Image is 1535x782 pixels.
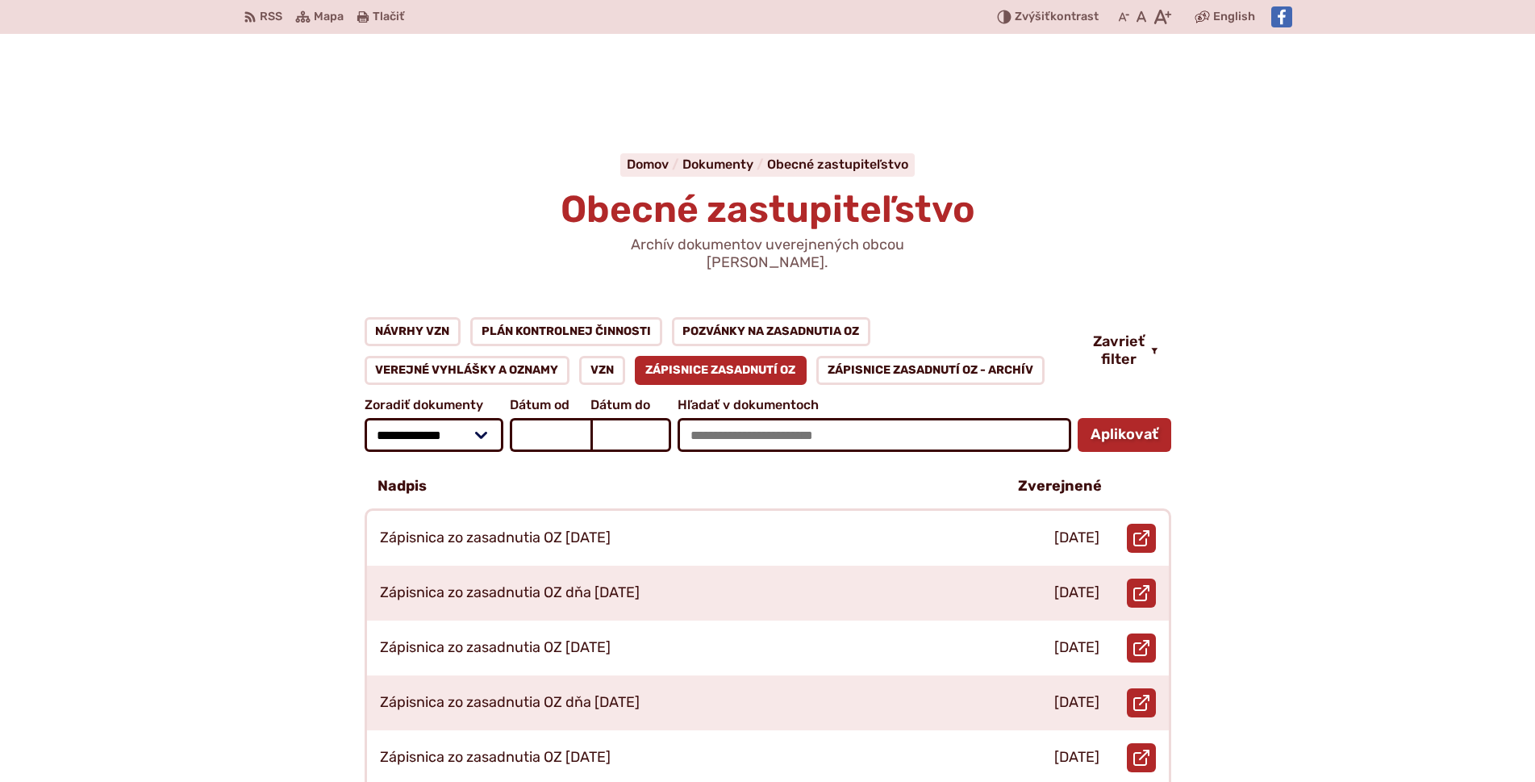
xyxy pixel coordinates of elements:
[816,356,1045,385] a: Zápisnice zasadnutí OZ - ARCHÍV
[579,356,625,385] a: VZN
[1015,10,1050,23] span: Zvýšiť
[1213,7,1255,27] span: English
[380,694,640,712] p: Zápisnica zo zasadnutia OZ dňa [DATE]
[1054,694,1099,712] p: [DATE]
[380,749,611,767] p: Zápisnica zo zasadnutia OZ [DATE]
[314,7,344,27] span: Mapa
[1210,7,1258,27] a: English
[682,157,753,172] span: Dokumenty
[365,418,504,452] select: Zoradiť dokumenty
[1054,584,1099,602] p: [DATE]
[1018,478,1102,496] p: Zverejnené
[380,529,611,547] p: Zápisnica zo zasadnutia OZ [DATE]
[767,157,908,172] a: Obecné zastupiteľstvo
[1093,333,1145,368] span: Zavrieť filter
[1054,639,1099,657] p: [DATE]
[377,478,427,496] p: Nadpis
[1271,6,1292,27] img: Prejsť na Facebook stránku
[365,398,504,412] span: Zoradiť dokumenty
[590,398,671,412] span: Dátum do
[470,317,662,346] a: Plán kontrolnej činnosti
[380,639,611,657] p: Zápisnica zo zasadnutia OZ [DATE]
[678,398,1070,412] span: Hľadať v dokumentoch
[1054,749,1099,767] p: [DATE]
[590,418,671,452] input: Dátum do
[260,7,282,27] span: RSS
[678,418,1070,452] input: Hľadať v dokumentoch
[1078,418,1171,452] button: Aplikovať
[1015,10,1099,24] span: kontrast
[627,157,682,172] a: Domov
[1054,529,1099,547] p: [DATE]
[635,356,807,385] a: Zápisnice zasadnutí OZ
[510,398,590,412] span: Dátum od
[627,157,669,172] span: Domov
[672,317,871,346] a: Pozvánky na zasadnutia OZ
[574,236,961,271] p: Archív dokumentov uverejnených obcou [PERSON_NAME].
[1080,333,1171,368] button: Zavrieť filter
[561,187,975,232] span: Obecné zastupiteľstvo
[380,584,640,602] p: Zápisnica zo zasadnutia OZ dňa [DATE]
[365,356,570,385] a: Verejné vyhlášky a oznamy
[682,157,767,172] a: Dokumenty
[510,418,590,452] input: Dátum od
[365,317,461,346] a: Návrhy VZN
[373,10,404,24] span: Tlačiť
